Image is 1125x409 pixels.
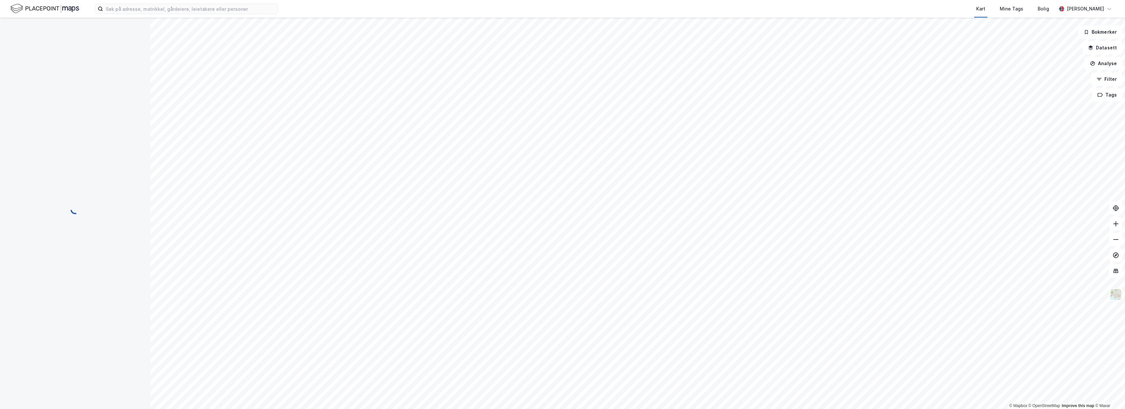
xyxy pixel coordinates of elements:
button: Tags [1092,88,1122,101]
img: spinner.a6d8c91a73a9ac5275cf975e30b51cfb.svg [70,204,80,215]
button: Filter [1091,73,1122,86]
div: Kontrollprogram for chat [1092,378,1125,409]
button: Bokmerker [1078,26,1122,39]
div: Mine Tags [1000,5,1023,13]
img: Z [1110,288,1122,301]
a: Mapbox [1009,403,1027,408]
a: Improve this map [1062,403,1094,408]
input: Søk på adresse, matrikkel, gårdeiere, leietakere eller personer [103,4,278,14]
div: [PERSON_NAME] [1067,5,1104,13]
button: Analyse [1084,57,1122,70]
div: Bolig [1038,5,1049,13]
button: Datasett [1082,41,1122,54]
a: OpenStreetMap [1029,403,1060,408]
div: Kart [976,5,985,13]
img: logo.f888ab2527a4732fd821a326f86c7f29.svg [10,3,79,14]
iframe: Chat Widget [1092,378,1125,409]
